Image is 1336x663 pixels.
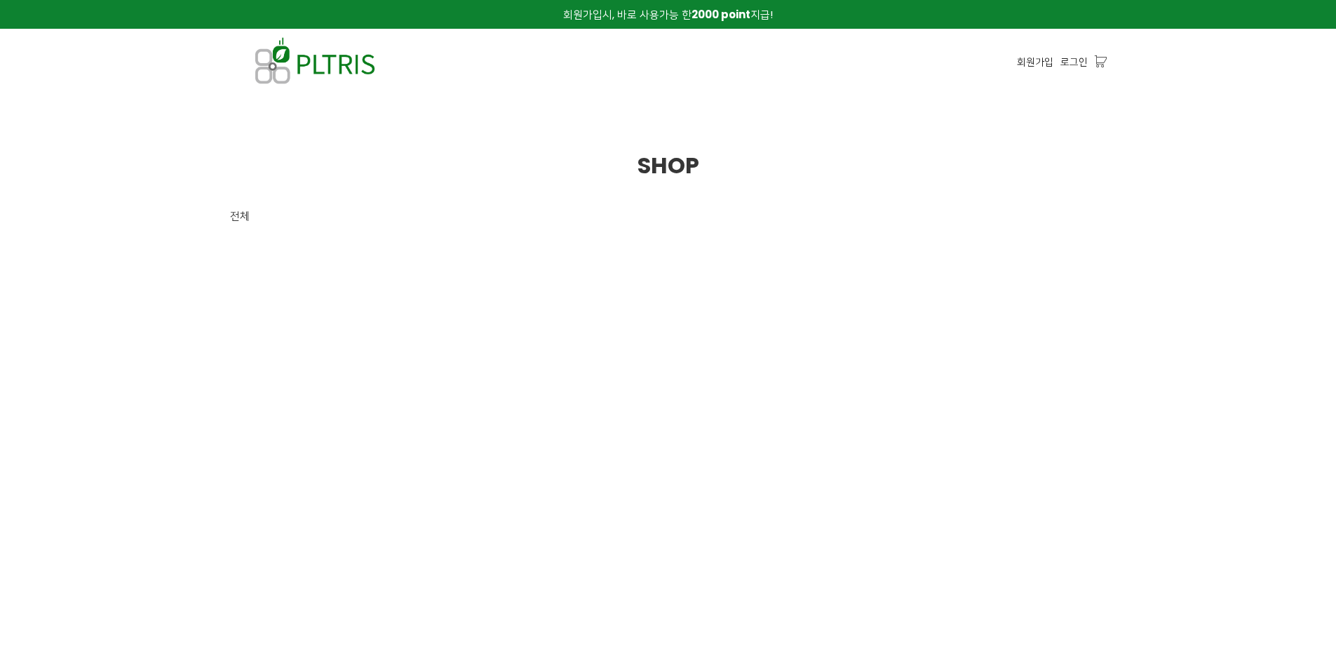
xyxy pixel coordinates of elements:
span: 회원가입시, 바로 사용가능 한 지급! [563,7,773,22]
strong: 2000 point [691,7,750,22]
a: 로그인 [1060,54,1088,69]
a: 회원가입 [1017,54,1053,69]
div: 전체 [230,208,250,225]
span: SHOP [637,149,699,181]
